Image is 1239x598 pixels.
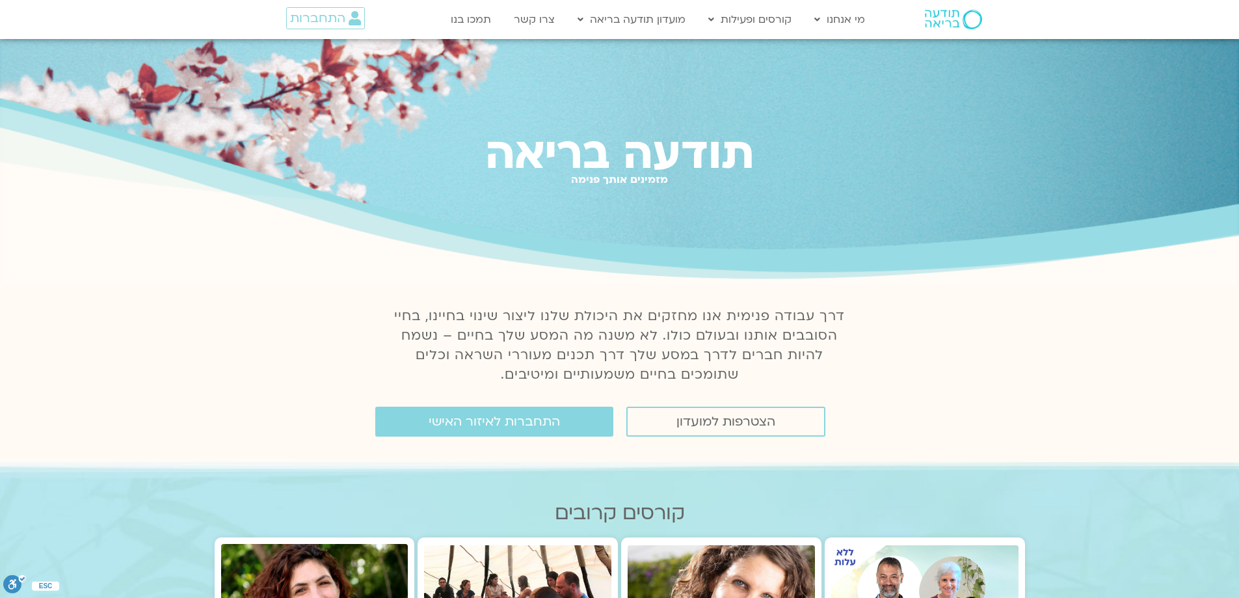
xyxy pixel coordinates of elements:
[571,7,692,32] a: מועדון תודעה בריאה
[444,7,498,32] a: תמכו בנו
[626,407,825,437] a: הצטרפות למועדון
[286,7,365,29] a: התחברות
[375,407,613,437] a: התחברות לאיזור האישי
[702,7,798,32] a: קורסים ופעילות
[290,11,345,25] span: התחברות
[676,415,775,429] span: הצטרפות למועדון
[507,7,561,32] a: צרו קשר
[215,502,1025,524] h2: קורסים קרובים
[808,7,872,32] a: מי אנחנו
[387,306,853,385] p: דרך עבודה פנימית אנו מחזקים את היכולת שלנו ליצור שינוי בחיינו, בחיי הסובבים אותנו ובעולם כולו. לא...
[925,10,982,29] img: תודעה בריאה
[429,415,560,429] span: התחברות לאיזור האישי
